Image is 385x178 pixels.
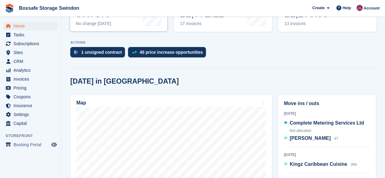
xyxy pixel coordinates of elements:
a: menu [3,22,58,30]
h2: Move ins / outs [284,100,370,107]
span: Home [13,22,50,30]
img: contract_signature_icon-13c848040528278c33f63329250d36e43548de30e8caae1d1a13099fd9432cc5.svg [74,50,78,54]
span: Pricing [13,84,50,92]
a: menu [3,39,58,48]
a: Preview store [50,141,58,148]
span: Help [343,5,351,11]
a: menu [3,31,58,39]
div: [DATE] [284,152,370,158]
span: Coupons [13,93,50,101]
div: 17 invoices [180,21,226,26]
a: 45 price increase opportunities [128,47,209,60]
a: Boxsafe Storage Swindon [16,3,82,13]
a: menu [3,57,58,66]
span: Kingz Caribbean Cuisine [290,162,347,167]
a: menu [3,75,58,83]
img: Philip Matthews [357,5,363,11]
a: menu [3,119,58,128]
span: 47 [334,136,338,141]
a: menu [3,101,58,110]
h2: Map [76,100,86,106]
a: menu [3,66,58,74]
span: [PERSON_NAME] [290,136,331,141]
a: 1 unsigned contract [70,47,128,60]
span: Sites [13,48,50,57]
div: 13 invoices [284,21,328,26]
div: No change [DATE] [76,21,111,26]
a: menu [3,110,58,119]
a: menu [3,140,58,149]
span: Invoices [13,75,50,83]
span: Booking Portal [13,140,50,149]
h2: [DATE] in [GEOGRAPHIC_DATA] [70,77,179,85]
a: menu [3,93,58,101]
span: Storefront [5,133,61,139]
a: Kingz Caribbean Cuisine 094 [284,161,357,169]
span: Not allocated [290,129,311,133]
div: [DATE] [284,111,370,116]
span: Insurance [13,101,50,110]
span: Tasks [13,31,50,39]
span: 094 [351,162,357,167]
span: Capital [13,119,50,128]
img: stora-icon-8386f47178a22dfd0bd8f6a31ec36ba5ce8667c1dd55bd0f319d3a0aa187defe.svg [5,4,14,13]
a: Complete Metering Services Ltd Not allocated [284,119,370,135]
span: Subscriptions [13,39,50,48]
div: 1 unsigned contract [81,50,122,55]
p: ACTIONS [70,41,376,45]
span: Complete Metering Services Ltd [290,120,364,125]
span: Account [364,5,380,11]
a: [PERSON_NAME] 47 [284,135,338,143]
div: 45 price increase opportunities [140,50,203,55]
a: menu [3,48,58,57]
span: Settings [13,110,50,119]
span: CRM [13,57,50,66]
span: Analytics [13,66,50,74]
span: Create [312,5,324,11]
img: price_increase_opportunities-93ffe204e8149a01c8c9dc8f82e8f89637d9d84a8eef4429ea346261dce0b2c0.svg [132,51,137,54]
a: menu [3,84,58,92]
